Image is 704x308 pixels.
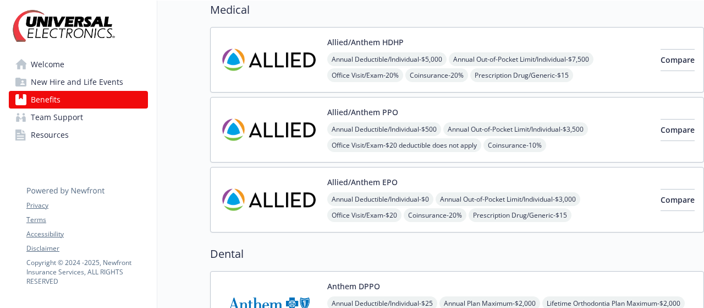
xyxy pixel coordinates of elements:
a: Terms [26,215,147,225]
a: Accessibility [26,229,147,239]
button: Allied/Anthem EPO [327,176,398,188]
span: Compare [661,194,695,205]
button: Compare [661,49,695,71]
span: Compare [661,55,695,65]
span: Annual Deductible/Individual - $0 [327,192,433,206]
img: Allied Benefit Systems LLC carrier logo [219,106,318,153]
span: Coinsurance - 20% [405,68,468,82]
span: Annual Deductible/Individual - $5,000 [327,52,447,66]
img: Allied Benefit Systems LLC carrier logo [219,36,318,83]
button: Anthem DPPO [327,280,380,292]
a: Disclaimer [26,244,147,253]
h2: Medical [210,2,704,18]
span: Compare [661,125,695,135]
button: Compare [661,189,695,211]
span: Office Visit/Exam - $20 deductible does not apply [327,138,481,152]
span: Coinsurance - 10% [483,138,546,152]
a: New Hire and Life Events [9,73,148,91]
button: Allied/Anthem HDHP [327,36,404,48]
span: Resources [31,126,69,144]
span: Coinsurance - 20% [404,208,466,222]
a: Welcome [9,56,148,73]
span: Prescription Drug/Generic - $15 [470,68,573,82]
button: Compare [661,119,695,141]
span: Prescription Drug/Generic - $15 [469,208,571,222]
span: Office Visit/Exam - 20% [327,68,403,82]
p: Copyright © 2024 - 2025 , Newfront Insurance Services, ALL RIGHTS RESERVED [26,258,147,286]
span: Annual Out-of-Pocket Limit/Individual - $7,500 [449,52,593,66]
button: Allied/Anthem PPO [327,106,398,118]
span: Annual Out-of-Pocket Limit/Individual - $3,000 [436,192,580,206]
h2: Dental [210,246,704,262]
span: Welcome [31,56,64,73]
span: Office Visit/Exam - $20 [327,208,402,222]
img: Allied Benefit Systems LLC carrier logo [219,176,318,223]
a: Benefits [9,91,148,109]
span: Benefits [31,91,61,109]
a: Team Support [9,109,148,126]
a: Resources [9,126,148,144]
span: Annual Deductible/Individual - $500 [327,122,441,136]
span: New Hire and Life Events [31,73,123,91]
span: Team Support [31,109,83,126]
span: Annual Out-of-Pocket Limit/Individual - $3,500 [443,122,588,136]
a: Privacy [26,201,147,210]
